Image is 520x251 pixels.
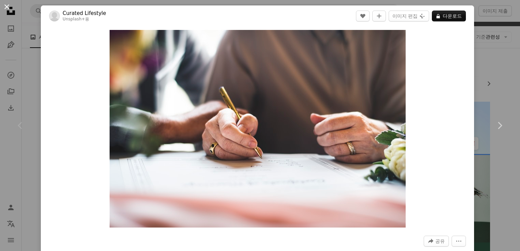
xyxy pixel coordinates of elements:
button: 다운로드 [432,11,466,21]
a: Curated Lifestyle [63,10,106,17]
img: 수기 서명, 결혼 허가증, 결혼식 [110,30,406,228]
button: 컬렉션에 추가 [372,11,386,21]
button: 더 많은 작업 [452,236,466,247]
button: 이미지 편집 [389,11,429,21]
span: 공유 [435,236,445,246]
a: Unsplash+ [63,17,85,21]
img: Curated Lifestyle의 프로필로 이동 [49,11,60,21]
button: 좋아요 [356,11,370,21]
div: 용 [63,17,106,22]
button: 이 이미지 공유 [424,236,449,247]
a: 다음 [479,93,520,158]
button: 이 이미지 확대 [110,30,406,228]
